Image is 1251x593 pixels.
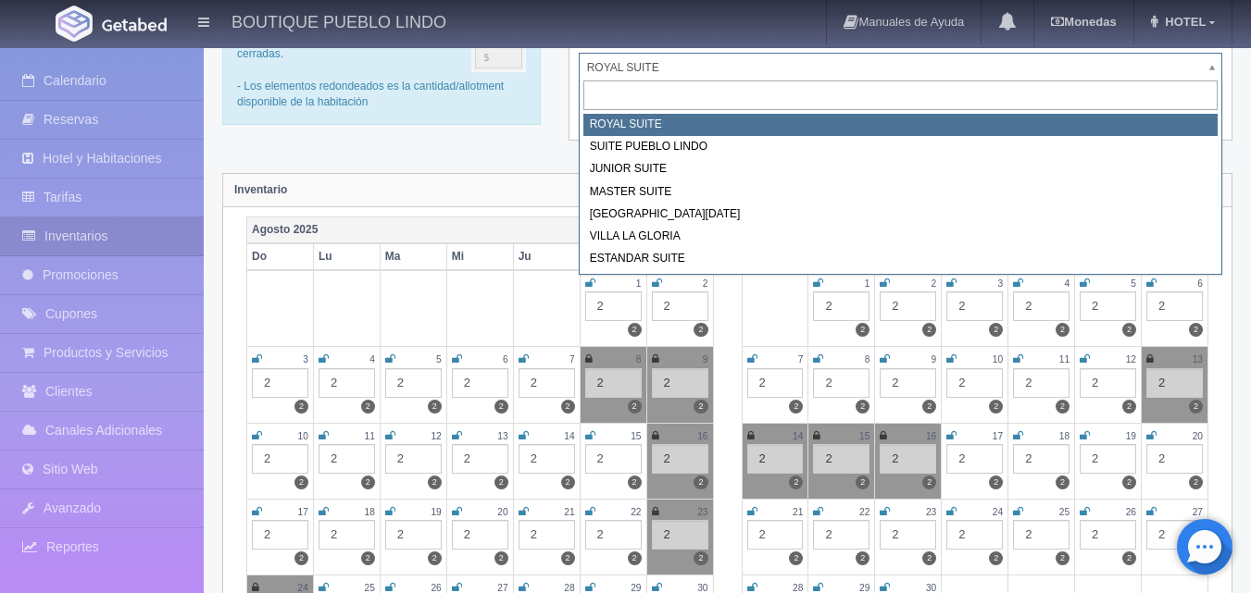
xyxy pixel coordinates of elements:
[583,158,1218,180] div: JUNIOR SUITE
[583,136,1218,158] div: SUITE PUEBLO LINDO
[583,204,1218,226] div: [GEOGRAPHIC_DATA][DATE]
[583,181,1218,204] div: MASTER SUITE
[583,226,1218,248] div: VILLA LA GLORIA
[583,114,1218,136] div: ROYAL SUITE
[583,248,1218,270] div: ESTANDAR SUITE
